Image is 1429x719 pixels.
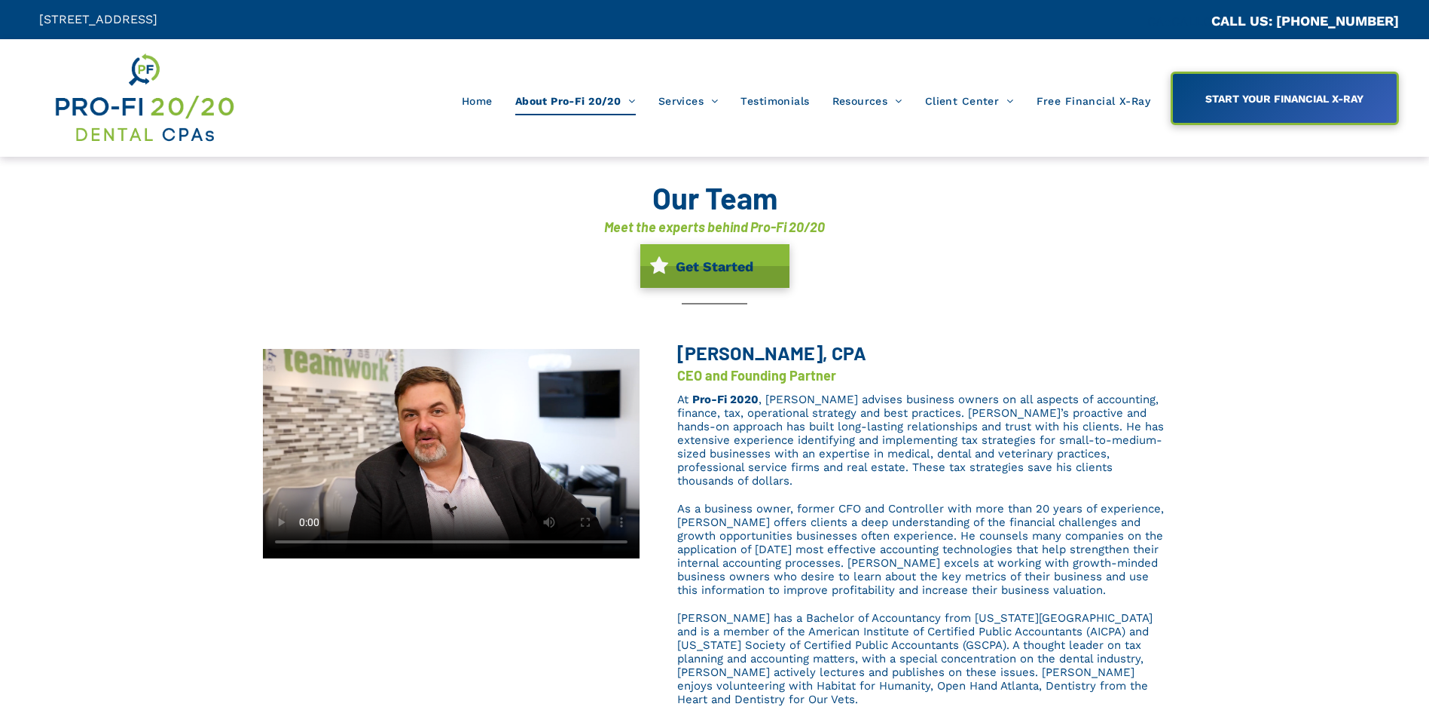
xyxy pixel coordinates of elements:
[647,87,730,115] a: Services
[1147,14,1211,29] span: CA::CALLC
[1171,72,1399,125] a: START YOUR FINANCIAL X-RAY
[670,251,759,282] span: Get Started
[677,611,1153,706] span: [PERSON_NAME] has a Bachelor of Accountancy from [US_STATE][GEOGRAPHIC_DATA] and is a member of t...
[450,87,504,115] a: Home
[53,50,235,145] img: Get Dental CPA Consulting, Bookkeeping, & Bank Loans
[39,12,157,26] span: [STREET_ADDRESS]
[504,87,647,115] a: About Pro-Fi 20/20
[640,244,789,288] a: Get Started
[677,393,1164,488] span: , [PERSON_NAME] advises business owners on all aspects of accounting, finance, tax, operational s...
[729,87,820,115] a: Testimonials
[1211,13,1399,29] a: CALL US: [PHONE_NUMBER]
[604,219,825,235] font: Meet the experts behind Pro-Fi 20/20
[821,87,914,115] a: Resources
[1025,87,1162,115] a: Free Financial X-Ray
[652,179,777,216] font: Our Team
[677,341,866,364] span: [PERSON_NAME], CPA
[677,393,689,406] span: At
[914,87,1025,115] a: Client Center
[677,502,1164,597] span: As a business owner, former CFO and Controller with more than 20 years of experience, [PERSON_NAM...
[1200,85,1369,112] span: START YOUR FINANCIAL X-RAY
[677,367,836,384] font: CEO and Founding Partner
[692,393,759,406] a: Pro-Fi 2020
